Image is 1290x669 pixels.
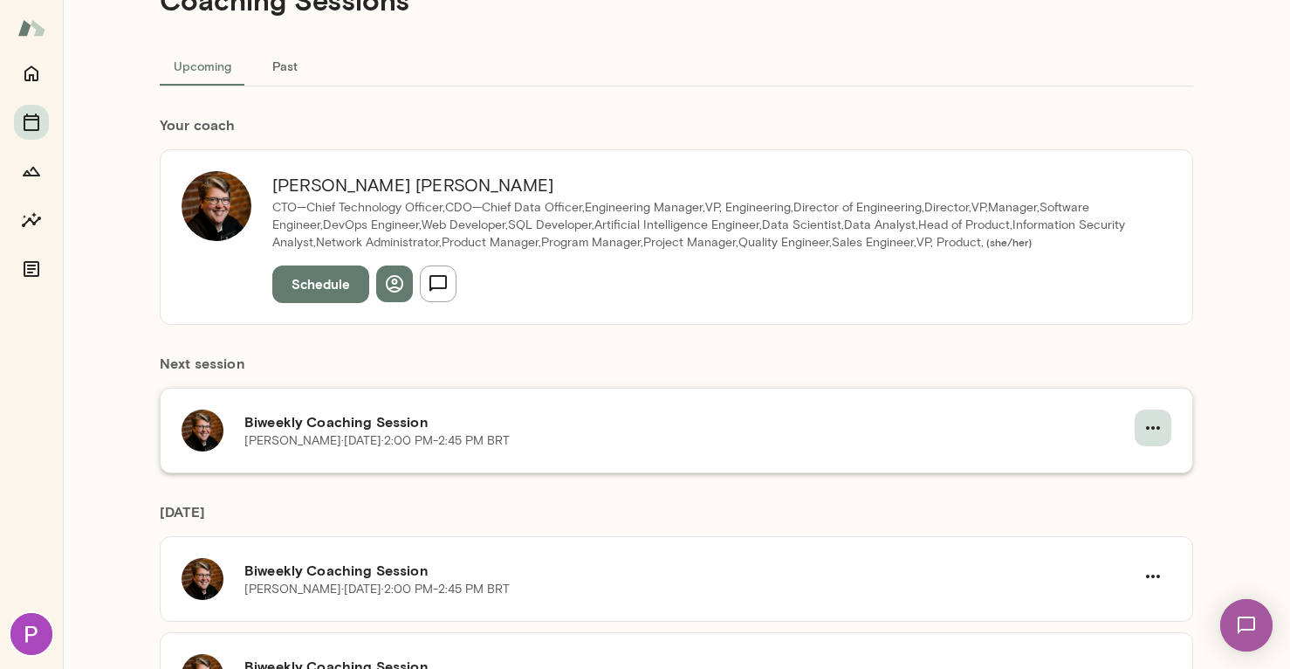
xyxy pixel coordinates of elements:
p: CTO—Chief Technology Officer,CDO—Chief Data Officer,Engineering Manager,VP, Engineering,Director ... [272,199,1150,252]
button: Schedule [272,266,369,302]
button: Send message [420,266,456,302]
button: View profile [376,266,413,302]
div: basic tabs example [160,45,1193,86]
h6: Your coach [160,114,1193,135]
button: Insights [14,203,49,238]
h6: Biweekly Coaching Session [244,411,1135,432]
button: Documents [14,252,49,286]
button: Home [14,56,49,91]
h6: Next session [160,353,1193,388]
img: Priya Venkatesan [10,613,52,655]
img: Mento [17,11,45,45]
img: Tracie Hlavka [182,171,251,241]
h6: Biweekly Coaching Session [244,560,1135,581]
span: ( she/her ) [984,236,1032,248]
button: Upcoming [160,45,245,86]
p: [PERSON_NAME] · [DATE] · 2:00 PM-2:45 PM BRT [244,581,510,598]
h6: [PERSON_NAME] [PERSON_NAME] [272,171,1150,199]
h6: [DATE] [160,501,1193,536]
button: Sessions [14,105,49,140]
button: Growth Plan [14,154,49,189]
p: [PERSON_NAME] · [DATE] · 2:00 PM-2:45 PM BRT [244,432,510,450]
button: Past [245,45,324,86]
